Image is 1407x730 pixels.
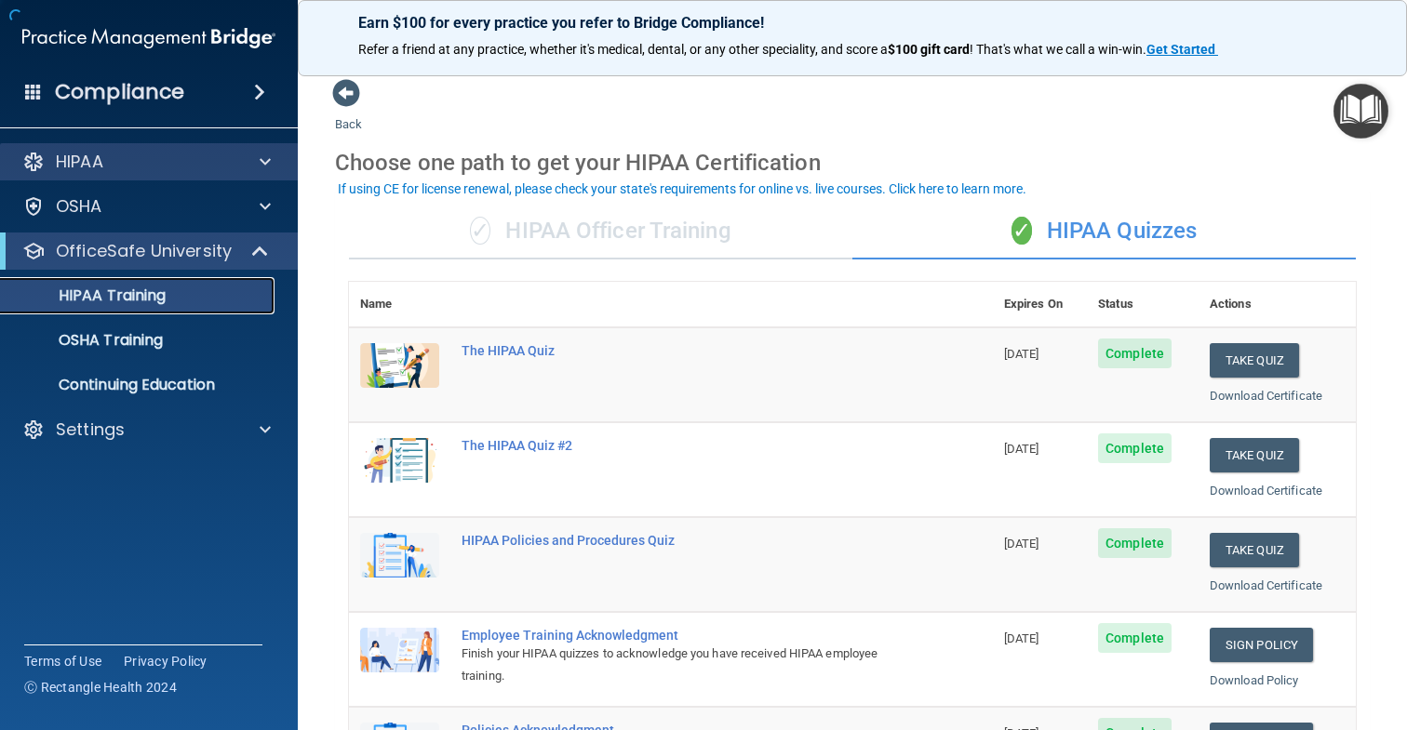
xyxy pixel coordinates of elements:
a: Sign Policy [1210,628,1313,662]
strong: $100 gift card [888,42,970,57]
a: Download Certificate [1210,484,1322,498]
div: Choose one path to get your HIPAA Certification [335,136,1370,190]
span: ! That's what we call a win-win. [970,42,1146,57]
button: Take Quiz [1210,533,1299,567]
span: Refer a friend at any practice, whether it's medical, dental, or any other speciality, and score a [358,42,888,57]
span: [DATE] [1004,442,1039,456]
p: HIPAA Training [12,286,166,305]
a: Download Policy [1210,673,1299,687]
div: If using CE for license renewal, please check your state's requirements for online vs. live cours... [338,182,1026,195]
div: The HIPAA Quiz #2 [462,438,900,453]
a: Download Certificate [1210,389,1322,403]
span: Complete [1098,338,1172,368]
a: Back [335,95,362,131]
th: Expires On [993,282,1087,327]
span: Complete [1098,528,1172,558]
p: Settings [56,418,125,441]
div: Finish your HIPAA quizzes to acknowledge you have received HIPAA employee training. [462,643,900,687]
a: OfficeSafe University [22,240,270,262]
a: Get Started [1146,42,1218,57]
button: Open Resource Center [1333,84,1388,139]
button: Take Quiz [1210,438,1299,472]
th: Status [1087,282,1199,327]
div: Employee Training Acknowledgment [462,628,900,643]
p: OSHA Training [12,331,163,350]
strong: Get Started [1146,42,1215,57]
span: [DATE] [1004,631,1039,645]
span: ✓ [470,217,490,245]
span: [DATE] [1004,347,1039,361]
span: [DATE] [1004,537,1039,551]
p: Continuing Education [12,376,266,394]
div: HIPAA Officer Training [349,204,852,259]
span: ✓ [1012,217,1032,245]
th: Name [349,282,450,327]
a: Terms of Use [24,652,101,670]
div: HIPAA Policies and Procedures Quiz [462,533,900,548]
p: HIPAA [56,151,103,173]
div: The HIPAA Quiz [462,343,900,358]
span: Ⓒ Rectangle Health 2024 [24,678,177,697]
button: Take Quiz [1210,343,1299,378]
th: Actions [1199,282,1356,327]
span: Complete [1098,433,1172,463]
p: Earn $100 for every practice you refer to Bridge Compliance! [358,14,1347,32]
img: PMB logo [22,20,275,57]
button: If using CE for license renewal, please check your state's requirements for online vs. live cours... [335,179,1029,198]
p: OSHA [56,195,102,218]
p: OfficeSafe University [56,240,232,262]
h4: Compliance [55,79,184,105]
a: HIPAA [22,151,271,173]
div: HIPAA Quizzes [852,204,1356,259]
a: Settings [22,418,271,441]
a: OSHA [22,195,271,218]
a: Privacy Policy [124,652,208,670]
span: Complete [1098,623,1172,653]
a: Download Certificate [1210,578,1322,592]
